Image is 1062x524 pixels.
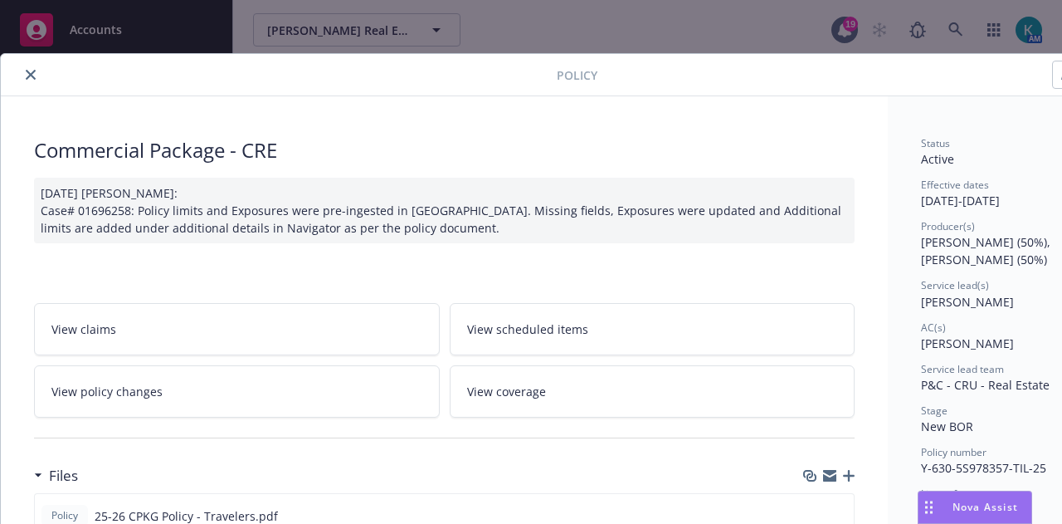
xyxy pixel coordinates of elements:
span: Status [921,136,950,150]
span: Nova Assist [952,500,1018,514]
span: Service lead(s) [921,278,989,292]
span: Service lead team [921,362,1004,376]
span: [PERSON_NAME] [921,294,1014,310]
a: View scheduled items [450,303,855,355]
a: View policy changes [34,365,440,418]
a: View claims [34,303,440,355]
span: Y-630-5S978357-TIL-25 [921,460,1046,476]
button: Nova Assist [918,491,1032,524]
span: Stage [921,404,948,418]
button: close [21,65,41,85]
div: Commercial Package - CRE [34,136,855,164]
span: Policy [557,66,597,84]
span: AC(s) [921,321,946,335]
span: Effective dates [921,178,989,192]
span: [PERSON_NAME] [921,335,1014,351]
a: View coverage [450,365,855,418]
span: New BOR [921,419,973,434]
span: Lines of coverage [921,487,1002,501]
span: Active [921,151,954,167]
div: [DATE] [PERSON_NAME]: Case# 01696258: Policy limits and Exposures were pre-ingested in [GEOGRAPHI... [34,178,855,243]
span: View claims [51,321,116,338]
span: View policy changes [51,383,163,400]
span: P&C - CRU - Real Estate [921,377,1050,393]
span: View scheduled items [467,321,588,338]
span: Policy [48,508,81,523]
h3: Files [49,465,78,487]
span: View coverage [467,383,546,400]
span: Policy number [921,445,986,459]
div: Files [34,465,78,487]
span: Producer(s) [921,219,975,233]
div: Drag to move [918,492,939,523]
span: [PERSON_NAME] (50%), [PERSON_NAME] (50%) [921,234,1054,267]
